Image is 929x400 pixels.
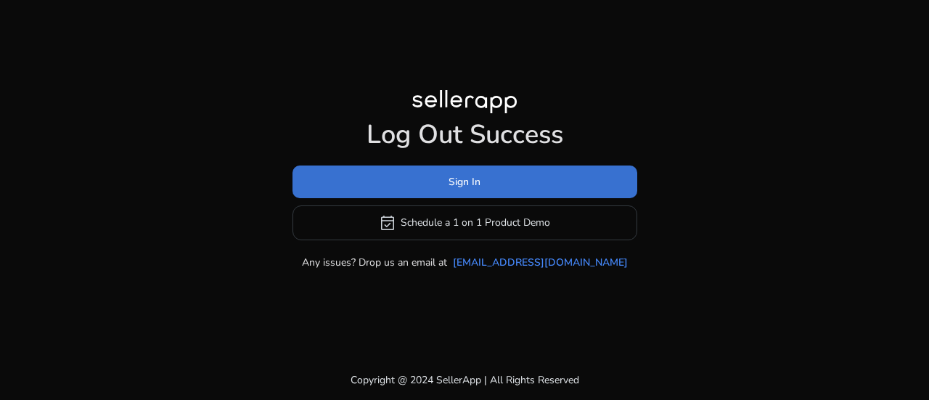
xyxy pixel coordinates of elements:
[453,255,628,270] a: [EMAIL_ADDRESS][DOMAIN_NAME]
[449,174,480,189] span: Sign In
[292,119,637,150] h1: Log Out Success
[379,214,396,232] span: event_available
[292,205,637,240] button: event_availableSchedule a 1 on 1 Product Demo
[302,255,447,270] p: Any issues? Drop us an email at
[292,166,637,198] button: Sign In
